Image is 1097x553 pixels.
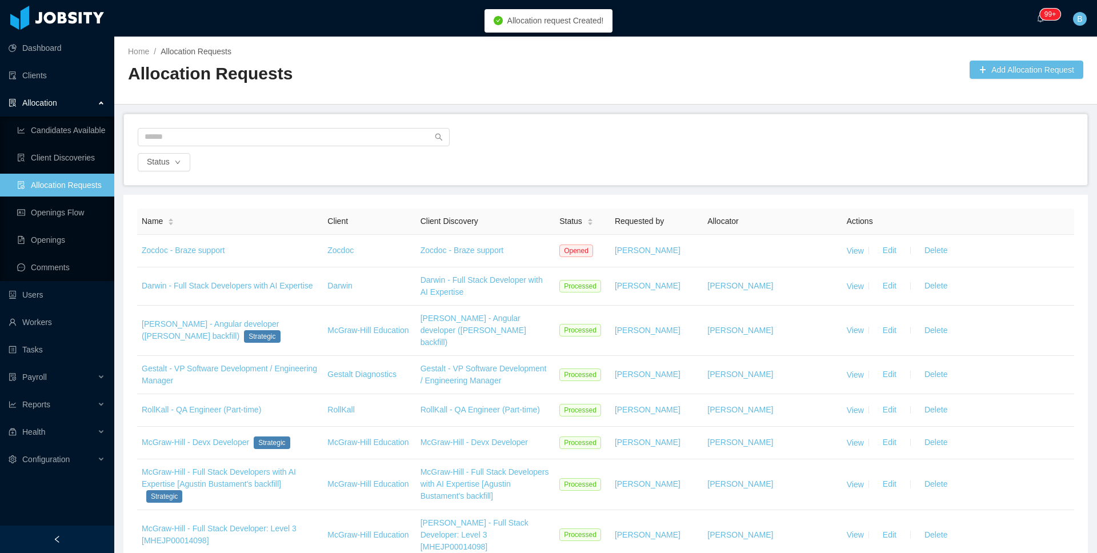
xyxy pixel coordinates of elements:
[327,438,409,447] a: McGraw-Hill Education
[847,479,864,488] a: View
[17,201,105,224] a: icon: idcardOpenings Flow
[9,283,105,306] a: icon: robotUsers
[874,475,906,494] button: Edit
[9,64,105,87] a: icon: auditClients
[327,281,353,290] a: Darwin
[327,405,354,414] a: RollKall
[1077,12,1082,26] span: B
[142,281,313,290] a: Darwin - Full Stack Developers with AI Expertise
[142,405,261,414] a: RollKall - QA Engineer (Part-time)
[327,326,409,335] a: McGraw-Hill Education
[707,479,773,488] a: [PERSON_NAME]
[847,370,864,379] a: View
[915,401,956,419] button: Delete
[615,530,680,539] a: [PERSON_NAME]
[559,478,601,491] span: Processed
[874,434,906,452] button: Edit
[421,275,543,296] a: Darwin - Full Stack Developer with AI Expertise
[707,217,738,226] span: Allocator
[559,245,593,257] span: Opened
[1036,14,1044,22] i: icon: bell
[142,438,249,447] a: McGraw-Hill - Devx Developer
[874,321,906,339] button: Edit
[559,528,601,541] span: Processed
[559,215,582,227] span: Status
[168,217,174,220] i: icon: caret-up
[970,61,1083,79] button: icon: plusAdd Allocation Request
[915,277,956,295] button: Delete
[847,246,864,255] a: View
[9,373,17,381] i: icon: file-protect
[142,246,225,255] a: Zocdoc - Braze support
[17,146,105,169] a: icon: file-searchClient Discoveries
[915,475,956,494] button: Delete
[9,99,17,107] i: icon: solution
[847,438,864,447] a: View
[615,438,680,447] a: [PERSON_NAME]
[168,221,174,225] i: icon: caret-down
[874,366,906,384] button: Edit
[421,246,504,255] a: Zocdoc - Braze support
[421,364,547,385] a: Gestalt - VP Software Development / Engineering Manager
[128,62,606,86] h2: Allocation Requests
[128,47,149,56] a: Home
[17,119,105,142] a: icon: line-chartCandidates Available
[17,174,105,197] a: icon: file-doneAllocation Requests
[17,229,105,251] a: icon: file-textOpenings
[559,280,601,292] span: Processed
[254,436,290,449] span: Strategic
[421,518,529,551] a: [PERSON_NAME] - Full Stack Developer: Level 3 [MHEJP00014098]
[142,364,317,385] a: Gestalt - VP Software Development / Engineering Manager
[327,246,354,255] a: Zocdoc
[874,242,906,260] button: Edit
[154,47,156,56] span: /
[9,428,17,436] i: icon: medicine-box
[22,400,50,409] span: Reports
[142,215,163,227] span: Name
[707,326,773,335] a: [PERSON_NAME]
[142,319,279,340] a: [PERSON_NAME] - Angular developer ([PERSON_NAME] backfill)
[915,321,956,339] button: Delete
[421,217,478,226] span: Client Discovery
[9,311,105,334] a: icon: userWorkers
[874,526,906,544] button: Edit
[587,217,594,225] div: Sort
[9,455,17,463] i: icon: setting
[327,370,397,379] a: Gestalt Diagnostics
[327,479,409,488] a: McGraw-Hill Education
[9,37,105,59] a: icon: pie-chartDashboard
[615,479,680,488] a: [PERSON_NAME]
[22,372,47,382] span: Payroll
[915,366,956,384] button: Delete
[559,404,601,416] span: Processed
[847,530,864,539] a: View
[327,530,409,539] a: McGraw-Hill Education
[1040,9,1060,20] sup: 245
[847,217,873,226] span: Actions
[22,427,45,436] span: Health
[161,47,231,56] span: Allocation Requests
[874,277,906,295] button: Edit
[847,405,864,414] a: View
[915,434,956,452] button: Delete
[707,405,773,414] a: [PERSON_NAME]
[615,217,664,226] span: Requested by
[615,246,680,255] a: [PERSON_NAME]
[559,436,601,449] span: Processed
[847,281,864,290] a: View
[142,524,297,545] a: McGraw-Hill - Full Stack Developer: Level 3 [MHEJP00014098]
[707,438,773,447] a: [PERSON_NAME]
[615,370,680,379] a: [PERSON_NAME]
[587,221,593,225] i: icon: caret-down
[244,330,280,343] span: Strategic
[22,98,57,107] span: Allocation
[146,490,182,503] span: Strategic
[707,370,773,379] a: [PERSON_NAME]
[559,324,601,336] span: Processed
[17,256,105,279] a: icon: messageComments
[707,530,773,539] a: [PERSON_NAME]
[587,217,593,220] i: icon: caret-up
[494,16,503,25] i: icon: check-circle
[507,16,604,25] span: Allocation request Created!
[421,438,528,447] a: McGraw-Hill - Devx Developer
